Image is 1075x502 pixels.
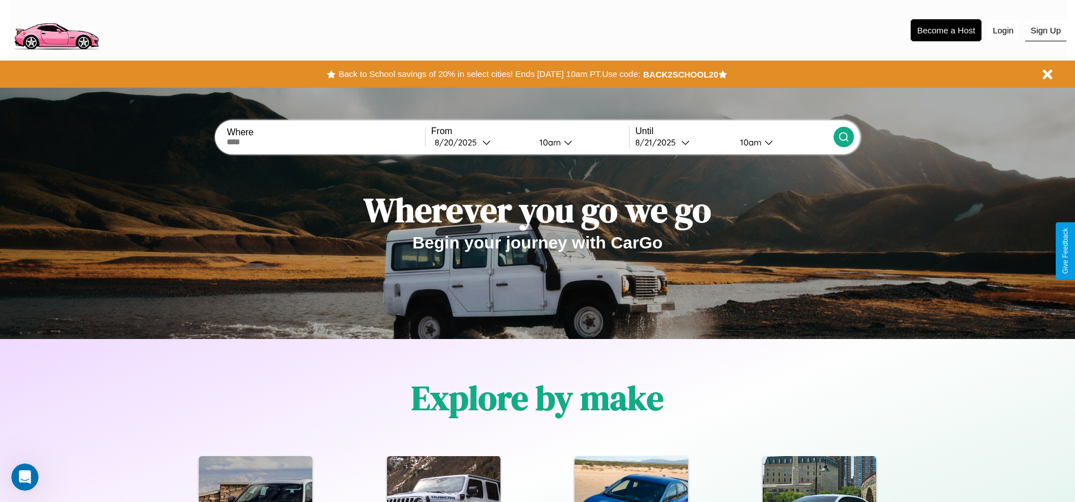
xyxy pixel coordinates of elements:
b: BACK2SCHOOL20 [643,70,719,79]
div: 10am [734,137,764,148]
label: From [431,126,629,136]
button: Sign Up [1025,20,1066,41]
div: 8 / 20 / 2025 [435,137,482,148]
div: Give Feedback [1061,228,1069,274]
div: 8 / 21 / 2025 [635,137,681,148]
h1: Explore by make [411,375,664,421]
button: Back to School savings of 20% in select cities! Ends [DATE] 10am PT.Use code: [335,66,643,82]
img: logo [9,6,104,53]
label: Where [227,127,424,138]
button: 10am [530,136,630,148]
button: 8/20/2025 [431,136,530,148]
button: Become a Host [911,19,981,41]
button: 10am [731,136,834,148]
label: Until [635,126,833,136]
button: Login [987,20,1019,41]
iframe: Intercom live chat [11,464,39,491]
div: 10am [534,137,564,148]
